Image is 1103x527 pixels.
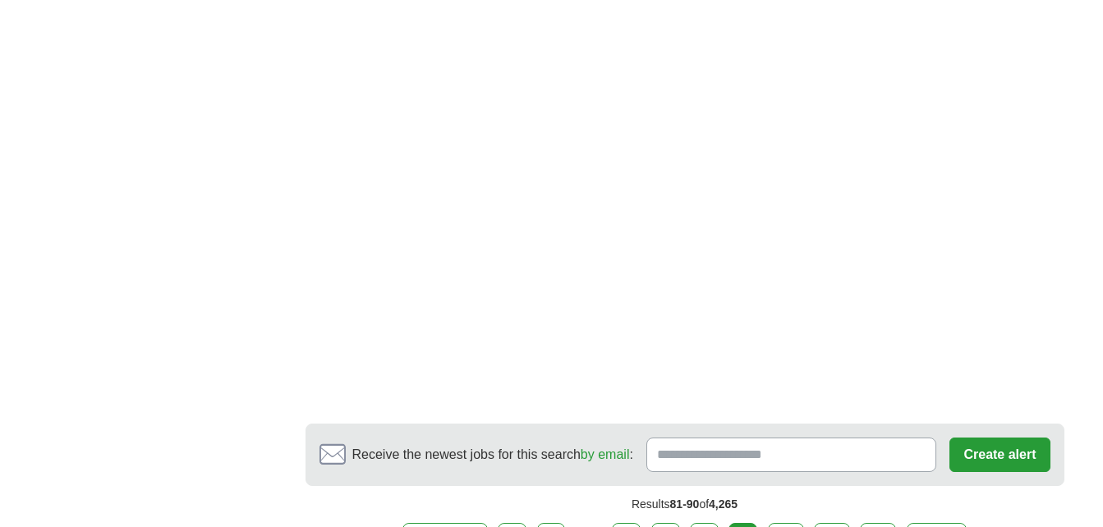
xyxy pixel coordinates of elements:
[306,486,1064,523] div: Results of
[670,497,700,511] span: 81-90
[949,438,1050,472] button: Create alert
[352,445,633,465] span: Receive the newest jobs for this search :
[581,447,630,461] a: by email
[709,497,738,511] span: 4,265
